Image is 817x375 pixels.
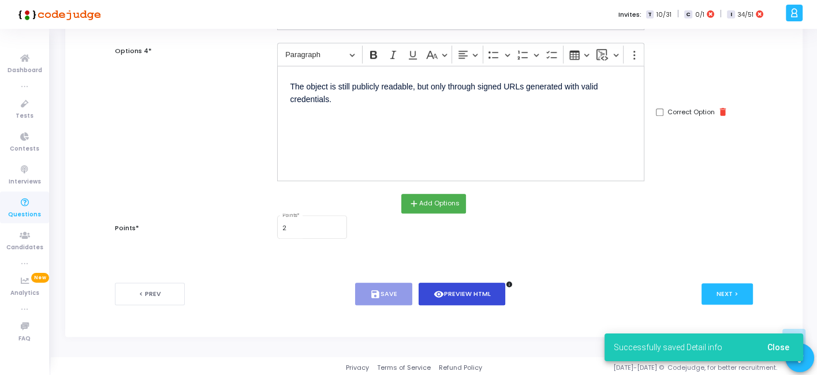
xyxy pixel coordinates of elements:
[434,289,444,299] i: visibility
[737,10,753,20] span: 34/51
[419,283,506,305] button: visibilityPreview HTML
[18,334,31,344] span: FAQ
[718,107,728,117] i: delete
[695,10,704,20] span: 0/1
[280,46,360,63] button: Paragraph
[8,210,41,220] span: Questions
[277,66,644,181] div: Editor editing area: main
[667,107,714,117] label: Correct Option
[346,363,369,373] a: Privacy
[290,78,632,106] p: The object is still publicly readable, but only through signed URLs generated with valid credenti...
[677,8,678,20] span: |
[115,223,139,233] label: Points*
[16,111,33,121] span: Tests
[14,3,101,26] img: logo
[10,288,39,298] span: Analytics
[408,198,419,209] i: add
[377,363,431,373] a: Terms of Service
[285,48,345,62] span: Paragraph
[505,281,512,288] i: info
[614,342,722,353] span: Successfully saved Detail info
[6,243,43,253] span: Candidates
[401,194,466,213] button: addAdd Options
[684,10,692,19] span: C
[277,43,644,65] div: Editor toolbar
[10,144,39,154] span: Contests
[719,8,721,20] span: |
[646,10,654,19] span: T
[727,10,734,19] span: I
[115,283,184,305] button: < Prev
[439,363,482,373] a: Refund Policy
[767,343,789,352] span: Close
[8,66,42,76] span: Dashboard
[618,10,641,20] label: Invites:
[355,283,412,305] button: saveSave
[115,46,152,56] label: Options 4*
[702,283,753,305] button: Next >
[370,289,380,299] i: save
[31,273,49,283] span: New
[9,177,41,187] span: Interviews
[656,10,671,20] span: 10/31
